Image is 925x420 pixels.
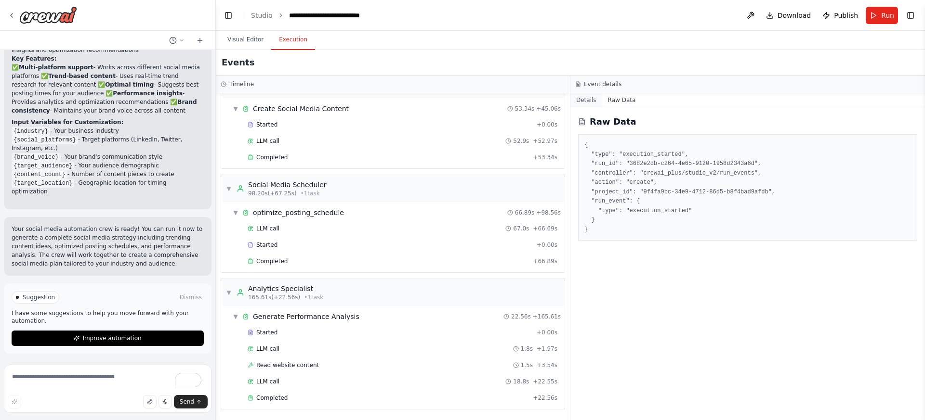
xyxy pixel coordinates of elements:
span: Started [256,329,277,336]
span: 52.9s [513,137,529,145]
span: LLM call [256,345,279,353]
textarea: To enrich screen reader interactions, please activate Accessibility in Grammarly extension settings [4,365,211,413]
img: Logo [19,6,77,24]
span: + 0.00s [537,241,557,249]
span: Started [256,121,277,128]
pre: { "type": "execution_started", "run_id": "3682e2db-c264-4e65-9120-1958d2343a6d", "controller": "c... [584,140,911,234]
span: ▼ [233,313,238,320]
strong: Input Variables for Customization: [12,119,123,126]
button: Publish [819,7,862,24]
code: {content_count} [12,170,67,179]
span: 1.5s [521,361,533,369]
span: + 52.97s [533,137,557,145]
span: Completed [256,257,288,265]
button: Improve automation [12,331,204,346]
button: Upload files [143,395,157,408]
span: ▼ [233,209,238,216]
span: LLM call [256,137,279,145]
code: {industry} [12,127,50,136]
button: Visual Editor [220,30,271,50]
button: Show right sidebar [904,9,917,22]
span: Create Social Media Content [253,104,349,114]
button: Run [866,7,898,24]
span: + 1.97s [537,345,557,353]
a: Studio [251,12,273,19]
button: Details [570,93,602,107]
span: 165.61s (+22.56s) [248,293,300,301]
li: - Your brand's communication style [12,153,204,161]
h2: Events [222,56,254,69]
span: + 3.54s [537,361,557,369]
strong: Performance insights [113,90,183,97]
span: + 66.69s [533,225,557,232]
h3: Timeline [229,80,254,88]
button: Download [762,7,815,24]
nav: breadcrumb [251,11,385,20]
button: Execution [271,30,315,50]
span: LLM call [256,225,279,232]
span: 18.8s [513,378,529,385]
li: - Target platforms (LinkedIn, Twitter, Instagram, etc.) [12,135,204,153]
span: LLM call [256,378,279,385]
button: Hide left sidebar [222,9,235,22]
span: + 0.00s [537,121,557,128]
span: ▼ [233,105,238,113]
span: Completed [256,394,288,402]
span: Improve automation [82,334,141,342]
strong: Multi-platform support [19,64,93,71]
button: Click to speak your automation idea [159,395,172,408]
span: ▼ [226,289,232,296]
span: + 53.34s [533,153,557,161]
div: Analytics Specialist [248,284,323,293]
p: I have some suggestions to help you move forward with your automation. [12,309,204,325]
span: Send [180,398,194,406]
span: + 0.00s [537,329,557,336]
span: • 1 task [304,293,323,301]
p: Your social media automation crew is ready! You can run it now to generate a complete social medi... [12,225,204,268]
span: 66.89s [515,209,535,216]
span: + 165.61s [533,313,561,320]
p: ✅ - Works across different social media platforms ✅ - Uses real-time trend research for relevant ... [12,63,204,115]
button: Start a new chat [192,35,208,46]
strong: Optimal timing [105,81,154,88]
span: + 66.89s [533,257,557,265]
code: {brand_voice} [12,153,61,162]
span: Publish [834,11,858,20]
span: + 22.56s [533,394,557,402]
span: Generate Performance Analysis [253,312,359,321]
span: Run [881,11,894,20]
span: optimize_posting_schedule [253,208,344,217]
li: - Your business industry [12,127,204,135]
code: {social_platforms} [12,136,78,144]
code: {target_location} [12,179,74,188]
button: Send [174,395,208,408]
strong: Key Features: [12,55,56,62]
span: Download [778,11,811,20]
button: Dismiss [178,293,204,302]
code: {target_audience} [12,162,74,170]
button: Improve this prompt [8,395,21,408]
li: - Number of content pieces to create [12,170,204,178]
span: 67.0s [513,225,529,232]
span: 53.34s [515,105,535,113]
span: ▼ [226,185,232,192]
span: Read website content [256,361,319,369]
span: Suggestion [23,293,55,301]
li: - Geographic location for timing optimization [12,178,204,196]
span: 98.20s (+67.25s) [248,190,297,197]
span: 1.8s [521,345,533,353]
strong: Trend-based content [48,73,116,79]
span: • 1 task [301,190,320,197]
span: + 98.56s [536,209,561,216]
span: Started [256,241,277,249]
button: Switch to previous chat [165,35,188,46]
button: Raw Data [602,93,642,107]
li: - Your audience demographic [12,161,204,170]
span: + 22.55s [533,378,557,385]
div: Social Media Scheduler [248,180,327,190]
span: 22.56s [511,313,531,320]
h2: Raw Data [590,115,636,128]
h3: Event details [584,80,621,88]
span: Completed [256,153,288,161]
span: + 45.06s [536,105,561,113]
